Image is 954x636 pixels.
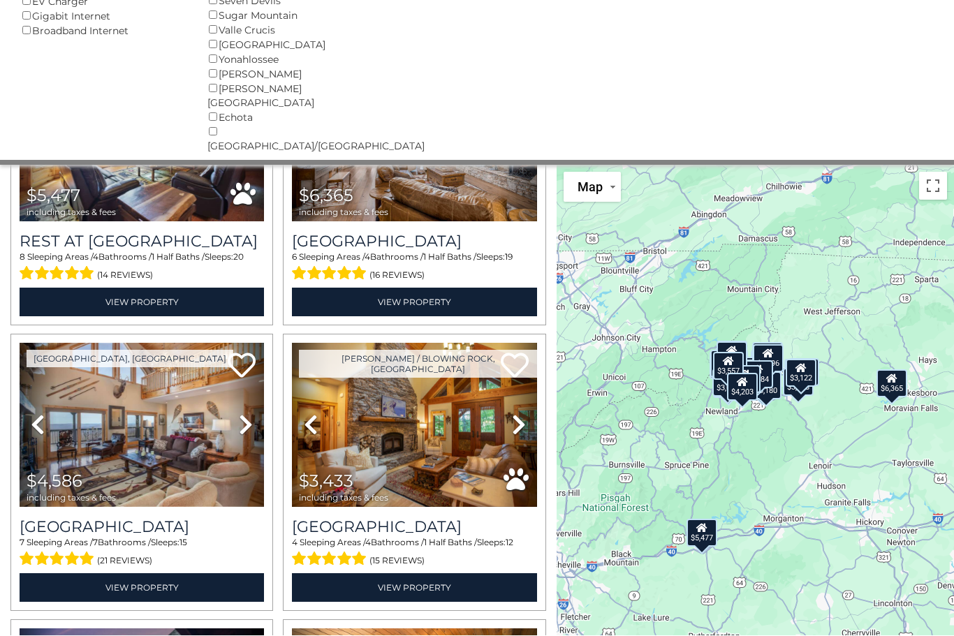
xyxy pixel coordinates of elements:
div: Sleeping Areas / Bathrooms / Sleeps: [20,251,264,285]
div: $3,508 [783,368,814,396]
a: View Property [20,574,264,602]
a: [GEOGRAPHIC_DATA] [20,518,264,537]
a: [PERSON_NAME] / Blowing Rock, [GEOGRAPHIC_DATA] [299,350,536,378]
div: Valle Crucis [207,23,373,38]
span: Map [578,180,603,195]
span: including taxes & fees [27,208,116,217]
div: $4,203 [727,373,758,401]
a: Rest at [GEOGRAPHIC_DATA] [20,232,264,251]
span: 4 [93,252,98,262]
span: 7 [93,538,98,548]
h3: Lake Haven Lodge [292,232,536,251]
span: 6 [292,252,297,262]
a: View Property [292,574,536,602]
span: 15 [179,538,187,548]
div: $2,261 [788,358,819,386]
span: 4 [292,538,298,548]
div: [PERSON_NAME] [207,67,373,82]
h3: Rest at Mountain Crest [20,232,264,251]
button: Toggle fullscreen view [919,172,947,200]
span: $4,586 [27,471,82,491]
span: $5,477 [27,186,80,206]
span: 19 [505,252,513,262]
div: $3,694 [717,341,747,369]
div: [GEOGRAPHIC_DATA] [207,38,373,52]
h3: Mountain Song Lodge [292,518,536,537]
span: (16 reviews) [369,267,425,285]
div: $2,533 [731,366,761,394]
div: $7,469 [710,351,741,379]
span: (14 reviews) [97,267,153,285]
div: Sleeping Areas / Bathrooms / Sleeps: [292,251,536,285]
div: Yonahlossee [207,52,373,67]
div: Echota [207,110,373,125]
a: [GEOGRAPHIC_DATA] [292,232,536,251]
h3: Southern Star Lodge [20,518,264,537]
img: thumbnail_163269168.jpeg [292,343,536,508]
div: $3,122 [786,360,816,387]
div: $6,365 [877,369,908,397]
span: 4 [365,538,371,548]
a: View Property [292,288,536,317]
div: $2,584 [742,360,773,388]
span: including taxes & fees [299,494,388,503]
span: (15 reviews) [369,552,425,570]
div: Sleeping Areas / Bathrooms / Sleeps: [20,537,264,570]
span: 1 Half Baths / [423,252,476,262]
span: including taxes & fees [27,494,116,503]
div: Gigabit Internet [21,9,186,24]
span: 20 [233,252,244,262]
span: including taxes & fees [299,208,388,217]
div: $5,229 [711,350,742,378]
a: View Property [20,288,264,317]
div: $3,180 [751,371,781,399]
span: 8 [20,252,25,262]
a: [GEOGRAPHIC_DATA] [292,518,536,537]
div: Sleeping Areas / Bathrooms / Sleeps: [292,537,536,570]
span: 1 Half Baths / [152,252,205,262]
span: 12 [506,538,513,548]
div: $3,392 [752,343,783,371]
span: 1 Half Baths / [424,538,477,548]
span: 7 [20,538,24,548]
div: $3,035 [712,369,743,397]
div: [PERSON_NAME][GEOGRAPHIC_DATA] [207,82,373,110]
div: Sugar Mountain [207,8,373,23]
span: 4 [365,252,370,262]
div: $3,044 [717,341,747,369]
div: $2,996 [754,345,784,373]
a: [GEOGRAPHIC_DATA], [GEOGRAPHIC_DATA] [27,350,233,368]
span: $6,365 [299,186,353,206]
span: $3,433 [299,471,353,491]
img: thumbnail_163268257.jpeg [20,343,264,508]
div: [GEOGRAPHIC_DATA]/[GEOGRAPHIC_DATA] [207,125,373,154]
a: Add to favorites [228,352,256,382]
span: (21 reviews) [97,552,152,570]
div: $3,557 [713,352,744,380]
div: $5,477 [687,519,717,547]
button: Change map style [564,172,621,202]
div: Broadband Internet [21,24,186,38]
